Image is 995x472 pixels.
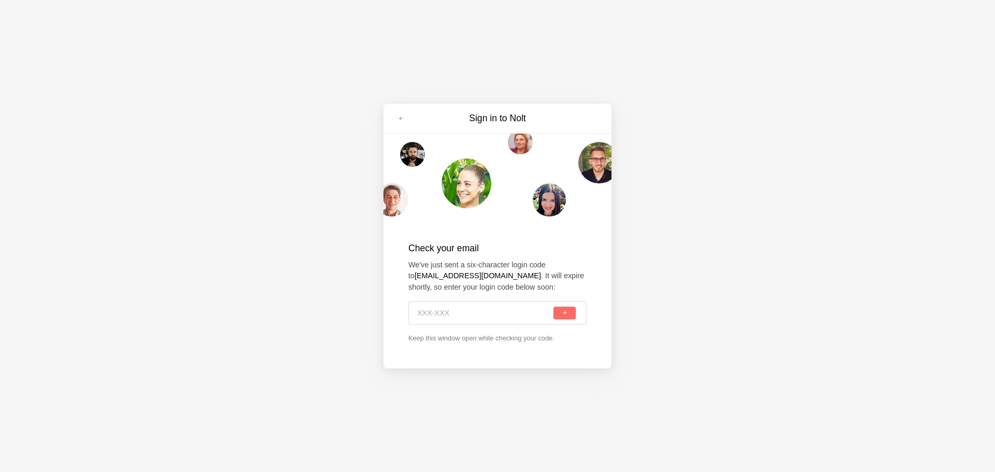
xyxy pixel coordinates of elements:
[410,112,585,125] h3: Sign in to Nolt
[408,241,587,255] h2: Check your email
[417,302,551,324] input: XXX-XXX
[408,333,587,343] p: Keep this window open while checking your code.
[415,271,541,280] strong: [EMAIL_ADDRESS][DOMAIN_NAME]
[408,260,587,293] p: We've just sent a six-character login code to . It will expire shortly, so enter your login code ...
